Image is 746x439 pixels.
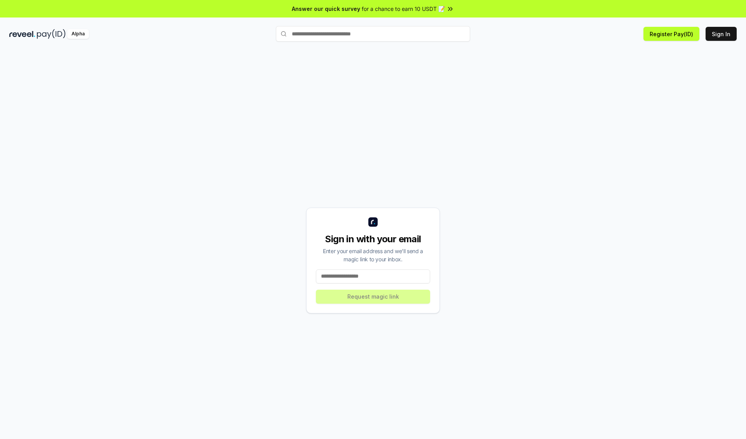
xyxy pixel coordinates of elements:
img: reveel_dark [9,29,35,39]
img: logo_small [368,217,378,227]
img: pay_id [37,29,66,39]
button: Sign In [706,27,737,41]
div: Sign in with your email [316,233,430,245]
div: Enter your email address and we’ll send a magic link to your inbox. [316,247,430,263]
span: Answer our quick survey [292,5,360,13]
button: Register Pay(ID) [643,27,699,41]
span: for a chance to earn 10 USDT 📝 [362,5,445,13]
div: Alpha [67,29,89,39]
